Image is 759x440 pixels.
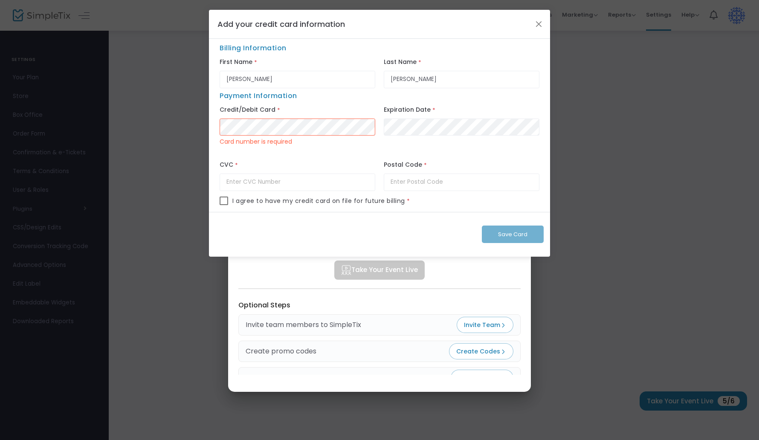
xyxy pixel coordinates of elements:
[220,174,375,191] input: Enter CVC Number
[533,18,545,29] button: Close
[232,197,405,206] span: I agree to have my credit card on file for future billing
[215,43,544,56] span: Billing Information
[384,159,422,171] label: Postal Code
[384,104,431,116] label: Expiration Date
[384,56,417,68] label: Last Name
[219,218,348,251] iframe: reCAPTCHA
[220,159,233,171] label: CVC
[220,136,375,146] p: Card number is required
[384,174,539,191] input: Enter Postal Code
[220,56,252,68] label: First Name
[220,71,375,88] input: First Name
[384,71,539,88] input: Last Name
[220,91,297,101] span: Payment Information
[220,104,275,116] label: Credit/Debit Card
[217,18,345,30] h4: Add your credit card information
